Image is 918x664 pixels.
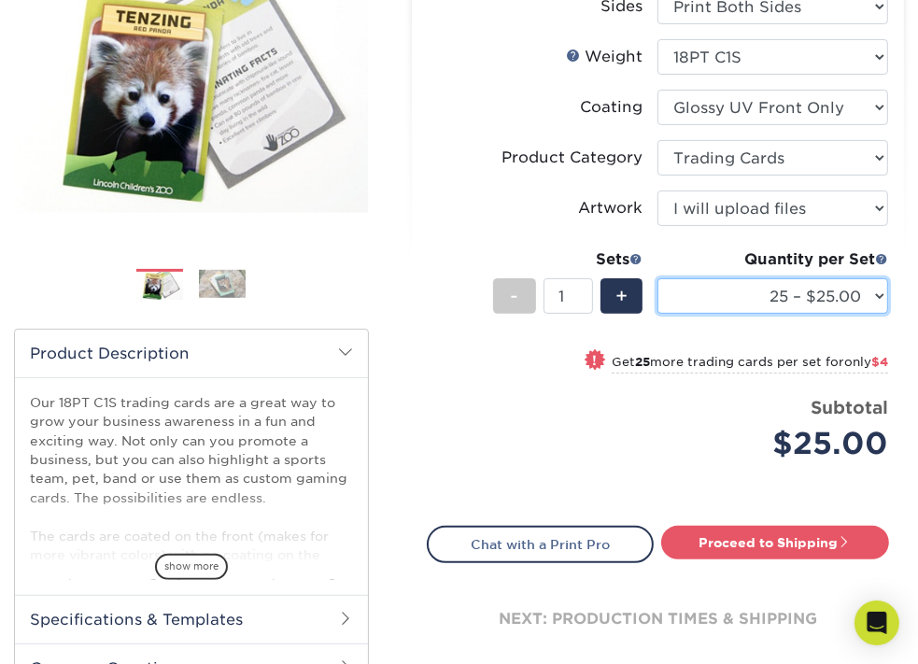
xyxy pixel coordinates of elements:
p: Our 18PT C1S trading cards are a great way to grow your business awareness in a fun and exciting ... [30,393,353,602]
img: Trading Cards 02 [199,270,246,298]
div: Open Intercom Messenger [854,600,899,645]
div: $25.00 [671,421,888,466]
a: Proceed to Shipping [661,526,889,559]
a: Chat with a Print Pro [427,526,655,563]
span: ! [592,352,597,372]
strong: Subtotal [811,397,888,417]
span: only [844,355,888,369]
img: Trading Cards 01 [136,270,183,302]
small: Get more trading cards per set for [612,355,888,374]
h2: Specifications & Templates [15,595,368,643]
div: Sets [493,248,643,271]
div: Product Category [501,147,643,169]
span: show more [155,554,228,579]
span: $4 [871,355,888,369]
span: + [615,282,628,310]
div: Weight [566,46,643,68]
h2: Product Description [15,330,368,377]
div: Coating [580,96,643,119]
strong: 25 [635,355,650,369]
div: Quantity per Set [657,248,888,271]
div: Artwork [578,197,643,219]
span: - [510,282,518,310]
